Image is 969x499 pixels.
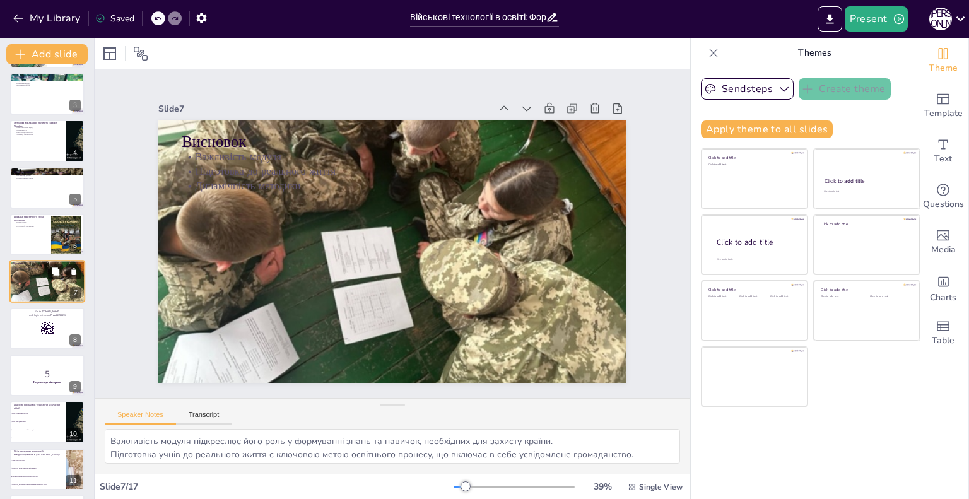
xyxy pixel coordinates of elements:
span: Single View [639,482,683,492]
div: Click to add title [825,177,908,185]
p: Компетентнісний підхід [14,127,62,129]
p: Міждисциплінарні зв'язки [14,79,81,82]
div: Click to add text [770,295,799,298]
div: 7 [9,261,85,303]
div: Add text boxes [918,129,968,174]
div: Saved [95,13,134,25]
div: 8 [10,308,85,349]
div: Click to add body [717,258,796,261]
span: Технології, які не пов'язані з військовими [12,467,65,469]
span: Position [133,46,148,61]
p: Особливості викладання модуля [14,75,81,79]
button: Sendsteps [701,78,794,100]
p: Яка роль військових технологій у сучасній війні? [14,402,62,409]
textarea: Важливість модуля підкреслює його роль у формуванні знань та навичок, необхідних для захисту краї... [105,429,680,464]
button: Apply theme to all slides [701,120,833,138]
div: 11 [10,449,85,490]
p: Go to [14,310,81,314]
div: 8 [69,334,81,346]
div: Click to add title [708,155,799,160]
div: 39 % [587,481,618,493]
p: Динамічність методики [274,16,418,421]
div: 10 [66,428,81,440]
div: 5 [10,167,85,209]
div: І [PERSON_NAME] [929,8,952,30]
span: Вони не мають жодної ролі [12,413,65,414]
p: Критичне мислення [14,85,81,87]
div: Click to add text [739,295,768,298]
p: Висновок [13,262,81,266]
div: Layout [100,44,120,64]
button: Transcript [176,411,232,425]
span: Text [934,152,952,166]
div: Add a table [918,310,968,356]
div: Click to add title [821,221,911,226]
p: Інтерактивність [14,129,62,132]
span: Вони заважають розвитку [12,437,65,438]
span: Template [924,107,963,120]
p: Методика викладання предмета «Захист України» [14,121,62,128]
span: Table [932,334,954,348]
span: Media [931,243,956,257]
div: Click to add text [708,295,737,298]
button: Add slide [6,44,88,64]
p: Приклад практичного уроку про дрони [14,215,47,222]
p: Класифікація дронів [14,174,81,177]
div: 6 [10,214,85,255]
div: 4 [10,120,85,161]
div: Click to add text [708,163,799,167]
div: Slide 7 / 17 [100,481,454,493]
p: Підготовка до реального життя [13,267,81,270]
div: 6 [69,240,81,252]
p: Висновок [230,2,380,409]
span: Вони змінюють характер бойових дій [12,429,65,430]
p: Важливість модуля [13,265,81,267]
button: Delete Slide [66,264,81,279]
div: Click to add text [821,295,860,298]
p: Важливість модуля [247,8,391,413]
div: Click to add text [824,190,908,193]
p: Переваги використання [14,177,81,179]
p: Цифровізація навчання [14,131,62,134]
button: Export to PowerPoint [818,6,842,32]
p: Themes [724,38,905,68]
span: Дрони та системи протиповітряної оборони [12,476,65,477]
button: Speaker Notes [105,411,176,425]
div: 9 [69,381,81,392]
div: Add images, graphics, shapes or video [918,220,968,265]
p: Динамічність методики [13,270,81,273]
div: 11 [66,475,81,486]
span: Технології, що використовуються лише в цивільному житті [12,484,65,485]
button: І [PERSON_NAME] [929,6,952,32]
div: 5 [69,194,81,205]
span: Theme [929,61,958,75]
p: Перегляд відео [14,221,47,223]
strong: Готуємось до вікторини! [33,380,61,384]
div: Click to add title [821,287,911,292]
div: Click to add title [717,237,797,248]
div: Add charts and graphs [918,265,968,310]
div: Click to add title [708,287,799,292]
div: Change the overall theme [918,38,968,83]
p: 5 [14,367,81,381]
p: Які з наступних технологій використовуються в [GEOGRAPHIC_DATA]? [14,450,62,457]
div: 3 [69,100,81,111]
button: My Library [9,8,86,28]
p: Групове завдання [14,223,47,226]
p: Підготовка до реального життя [261,12,405,417]
input: Insert title [410,8,546,26]
span: Вони лише для розваги [12,421,65,422]
p: Обговорення перспектив [14,226,47,228]
p: Практичний підхід [14,82,81,85]
button: Duplicate Slide [48,264,63,279]
p: Співпраця з практиками [14,134,62,136]
span: Questions [923,197,964,211]
p: Динамічність змісту [14,78,81,80]
p: Виклики використання [14,179,81,181]
div: 4 [69,147,81,158]
button: Present [845,6,908,32]
p: Дрони як приклад новітніх військових технологій [14,170,81,173]
div: Add ready made slides [918,83,968,129]
div: 10 [10,401,85,443]
span: Лише старі технології [12,459,65,461]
